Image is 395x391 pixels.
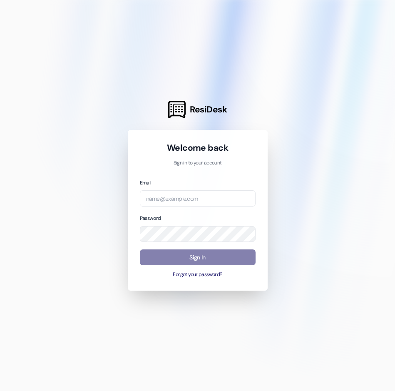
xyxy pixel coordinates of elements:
[140,190,256,207] input: name@example.com
[140,159,256,167] p: Sign in to your account
[190,104,227,115] span: ResiDesk
[140,179,152,186] label: Email
[140,215,161,222] label: Password
[168,101,186,118] img: ResiDesk Logo
[140,271,256,279] button: Forgot your password?
[140,142,256,154] h1: Welcome back
[140,249,256,266] button: Sign In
